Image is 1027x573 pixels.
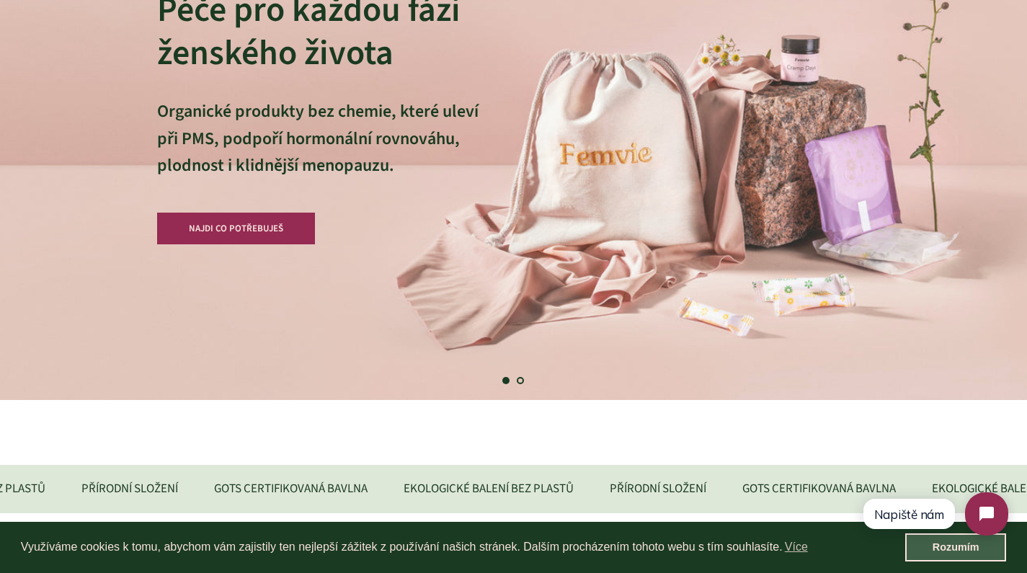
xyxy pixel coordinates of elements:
a: Načíst snímek 2 [514,373,528,388]
div: GOTS CERTIFIKOVANÁ BAVLNA [214,479,368,499]
div: PŘÍRODNÍ SLOŽENÍ [610,479,706,499]
a: learn more about cookies [783,536,810,558]
a: Posun 1, aktuální [499,373,514,388]
div: EKOLOGICKÉ BALENÍ BEZ PLASTŮ [404,479,574,499]
div: PŘÍRODNÍ SLOŽENÍ [81,479,178,499]
a: NAJDI CO POTŘEBUJEŠ [157,213,316,244]
button: Další snímek [839,364,875,400]
div: GOTS CERTIFIKOVANÁ BAVLNA [742,479,896,499]
iframe: Tidio Chat [850,480,1021,548]
p: Organické produkty bez chemie, které uleví při PMS, podpoří hormonální rovnováhu, plodnost i klid... [157,98,479,206]
span: Využíváme cookies k tomu, abychom vám zajistily ten nejlepší zážitek z používání našich stránek. ... [21,536,905,558]
button: Předchozí snímek [148,364,184,400]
